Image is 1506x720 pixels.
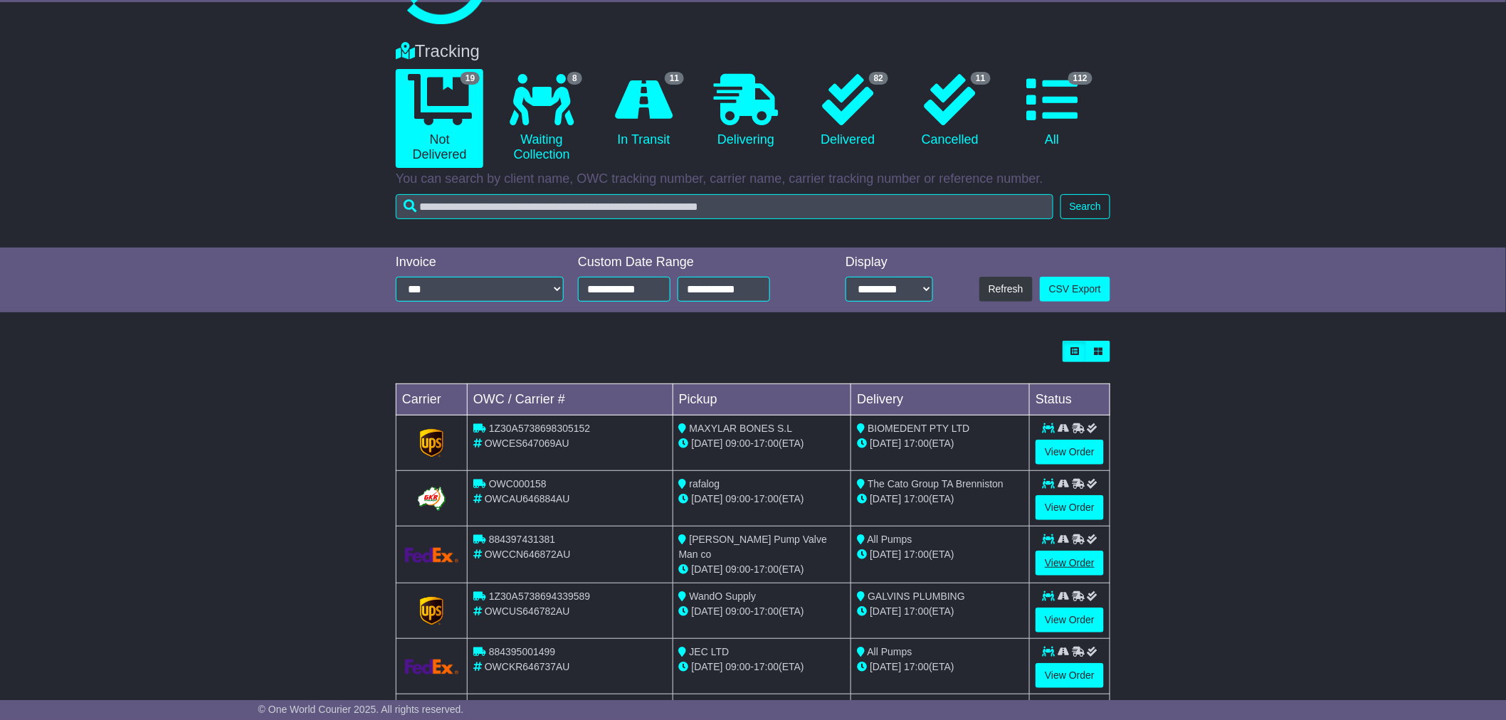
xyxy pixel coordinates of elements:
span: 8 [567,72,582,85]
div: - (ETA) [679,604,846,619]
div: (ETA) [857,492,1023,507]
span: 17:00 [754,661,779,672]
span: 884395001499 [489,646,555,657]
span: [DATE] [870,605,901,617]
button: Search [1060,194,1110,219]
img: GetCarrierServiceLogo [405,548,458,563]
span: 17:00 [904,493,929,504]
span: 09:00 [726,438,751,449]
span: [DATE] [870,549,901,560]
span: 17:00 [754,605,779,617]
span: 112 [1068,72,1092,85]
div: (ETA) [857,660,1023,674]
span: GALVINS PLUMBING [868,591,965,602]
span: 19 [460,72,480,85]
span: OWCES647069AU [485,438,569,449]
img: GetCarrierServiceLogo [415,485,448,513]
span: [PERSON_NAME] Pump Valve Man co [679,534,827,560]
td: Pickup [673,384,851,415]
a: 19 Not Delivered [396,69,483,168]
span: [DATE] [870,438,901,449]
button: Refresh [979,277,1033,302]
span: 884397431381 [489,534,555,545]
div: Invoice [396,255,564,270]
span: 1Z30A5738698305152 [489,423,590,434]
div: Tracking [389,41,1117,62]
span: The Cato Group TA Brenniston [868,478,1004,489]
span: MAXYLAR BONES S.L [690,423,793,434]
div: Custom Date Range [578,255,806,270]
div: - (ETA) [679,562,846,577]
span: 17:00 [754,563,779,575]
span: 17:00 [904,549,929,560]
a: 11 In Transit [600,69,688,153]
span: OWCCN646872AU [485,549,571,560]
div: - (ETA) [679,492,846,507]
span: 09:00 [726,563,751,575]
span: JEC LTD [690,646,730,657]
div: Display [846,255,933,270]
span: 17:00 [904,661,929,672]
span: [DATE] [692,563,723,575]
span: 82 [869,72,888,85]
td: Delivery [851,384,1030,415]
span: 17:00 [904,605,929,617]
div: (ETA) [857,436,1023,451]
a: 112 All [1009,69,1096,153]
span: OWC000158 [489,478,547,489]
span: 09:00 [726,605,751,617]
span: [DATE] [870,493,901,504]
span: All Pumps [868,534,912,545]
img: GetCarrierServiceLogo [420,429,444,457]
a: View Order [1036,663,1104,688]
span: 17:00 [904,438,929,449]
a: 8 Waiting Collection [497,69,585,168]
a: View Order [1036,608,1104,632]
span: 17:00 [754,438,779,449]
span: [DATE] [692,438,723,449]
span: rafalog [690,478,720,489]
a: Delivering [702,69,789,153]
div: - (ETA) [679,436,846,451]
td: Status [1030,384,1110,415]
a: 82 Delivered [804,69,892,153]
span: [DATE] [692,661,723,672]
span: OWCKR646737AU [485,661,570,672]
span: 11 [665,72,684,85]
a: View Order [1036,440,1104,465]
a: 11 Cancelled [906,69,994,153]
div: - (ETA) [679,660,846,674]
a: View Order [1036,495,1104,520]
span: WandO Supply [690,591,757,602]
img: GetCarrierServiceLogo [405,660,458,674]
span: OWCAU646884AU [485,493,570,504]
div: (ETA) [857,604,1023,619]
span: [DATE] [692,605,723,617]
td: Carrier [396,384,468,415]
span: 17:00 [754,493,779,504]
span: © One World Courier 2025. All rights reserved. [258,704,464,715]
span: 09:00 [726,661,751,672]
span: 09:00 [726,493,751,504]
span: All Pumps [868,646,912,657]
span: OWCUS646782AU [485,605,570,617]
td: OWC / Carrier # [468,384,673,415]
span: [DATE] [692,493,723,504]
span: 1Z30A5738694339589 [489,591,590,602]
a: View Order [1036,551,1104,576]
span: BIOMEDENT PTY LTD [868,423,969,434]
span: [DATE] [870,661,901,672]
div: (ETA) [857,547,1023,562]
img: GetCarrierServiceLogo [420,597,444,625]
a: CSV Export [1040,277,1110,302]
p: You can search by client name, OWC tracking number, carrier name, carrier tracking number or refe... [396,171,1110,187]
span: 11 [971,72,990,85]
